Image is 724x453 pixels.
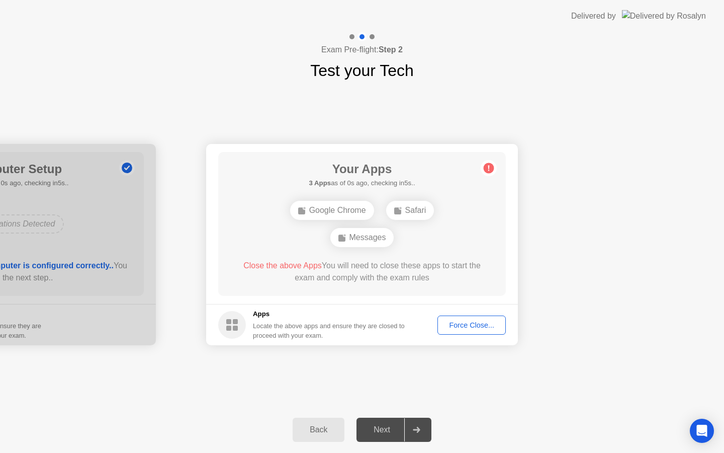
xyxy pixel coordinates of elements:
[386,201,434,220] div: Safari
[321,44,403,56] h4: Exam Pre-flight:
[441,321,502,329] div: Force Close...
[437,316,506,335] button: Force Close...
[309,178,415,188] h5: as of 0s ago, checking in5s..
[359,425,404,434] div: Next
[309,160,415,178] h1: Your Apps
[356,418,431,442] button: Next
[253,321,405,340] div: Locate the above apps and ensure they are closed to proceed with your exam.
[310,58,414,83] h1: Test your Tech
[233,260,492,284] div: You will need to close these apps to start the exam and comply with the exam rules
[622,10,706,22] img: Delivered by Rosalyn
[293,418,344,442] button: Back
[379,45,403,54] b: Step 2
[290,201,374,220] div: Google Chrome
[243,261,322,270] span: Close the above Apps
[571,10,616,22] div: Delivered by
[296,425,341,434] div: Back
[309,179,331,187] b: 3 Apps
[690,419,714,443] div: Open Intercom Messenger
[330,228,394,247] div: Messages
[253,309,405,319] h5: Apps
